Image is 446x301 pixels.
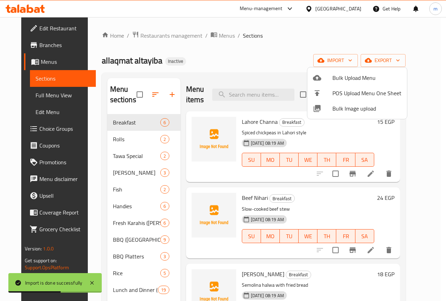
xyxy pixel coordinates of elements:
[332,104,401,113] span: Bulk Image upload
[332,74,401,82] span: Bulk Upload Menu
[307,85,407,101] li: POS Upload Menu One Sheet
[307,70,407,85] li: Upload bulk menu
[332,89,401,97] span: POS Upload Menu One Sheet
[25,279,82,287] div: Import is done successfully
